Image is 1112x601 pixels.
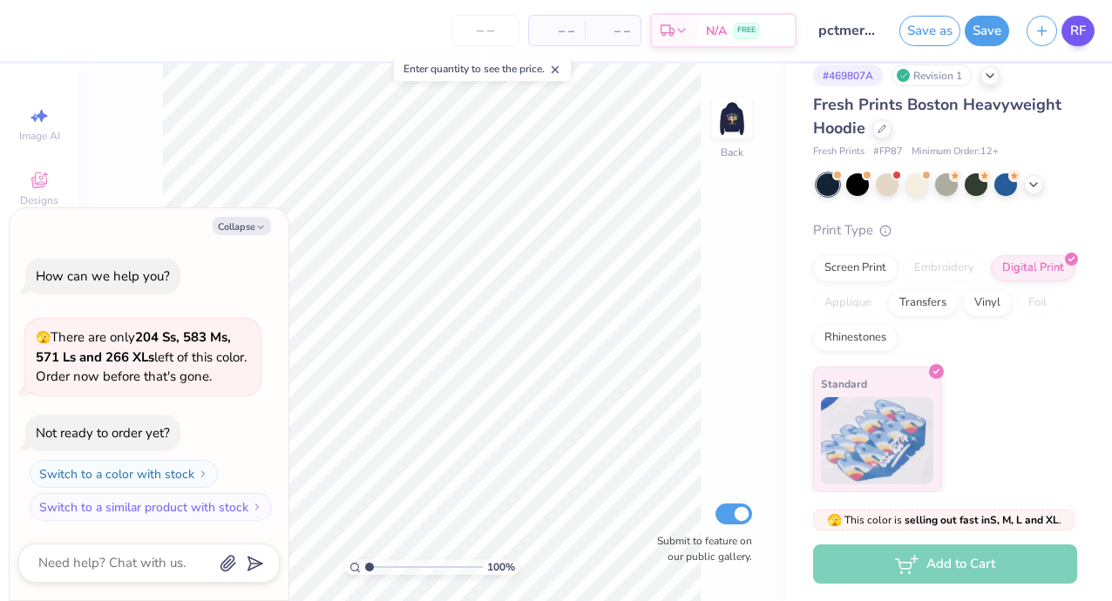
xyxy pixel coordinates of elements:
span: Minimum Order: 12 + [912,145,999,159]
button: Save as [899,16,960,46]
img: Switch to a color with stock [198,469,208,479]
div: Enter quantity to see the price. [394,57,571,81]
div: Back [721,145,743,160]
span: Image AI [19,129,60,143]
a: RF [1061,16,1095,46]
div: # 469807A [813,64,883,86]
div: Rhinestones [813,325,898,351]
div: Vinyl [963,290,1012,316]
span: – – [539,22,574,40]
div: Screen Print [813,255,898,281]
span: There are only left of this color. Order now before that's gone. [36,328,247,385]
span: RF [1070,21,1086,41]
button: Switch to a color with stock [30,460,218,488]
div: How can we help you? [36,267,170,285]
span: 100 % [487,559,515,575]
div: Not ready to order yet? [36,424,170,442]
input: – – [451,15,519,46]
span: Fresh Prints Boston Heavyweight Hoodie [813,94,1061,138]
span: # FP87 [873,145,903,159]
div: Transfers [888,290,958,316]
label: Submit to feature on our public gallery. [648,533,752,564]
img: Switch to a similar product with stock [252,502,262,512]
span: Designs [20,193,58,207]
span: Standard [821,375,867,393]
button: Collapse [213,217,271,235]
strong: selling out fast in S, M, L and XL [905,513,1059,527]
button: Save [965,16,1009,46]
span: N/A [706,22,727,40]
input: Untitled Design [805,13,891,48]
div: Foil [1017,290,1058,316]
div: Digital Print [991,255,1075,281]
img: Standard [821,397,933,484]
span: 🫣 [36,329,51,346]
span: FREE [737,24,756,37]
div: Revision 1 [892,64,972,86]
strong: 204 Ss, 583 Ms, 571 Ls and 266 XLs [36,328,231,366]
span: 🫣 [827,512,842,529]
button: Switch to a similar product with stock [30,493,272,521]
span: Fresh Prints [813,145,865,159]
span: – – [595,22,630,40]
div: Applique [813,290,883,316]
span: This color is . [827,512,1061,528]
div: Print Type [813,220,1077,240]
img: Back [715,101,749,136]
div: Embroidery [903,255,986,281]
